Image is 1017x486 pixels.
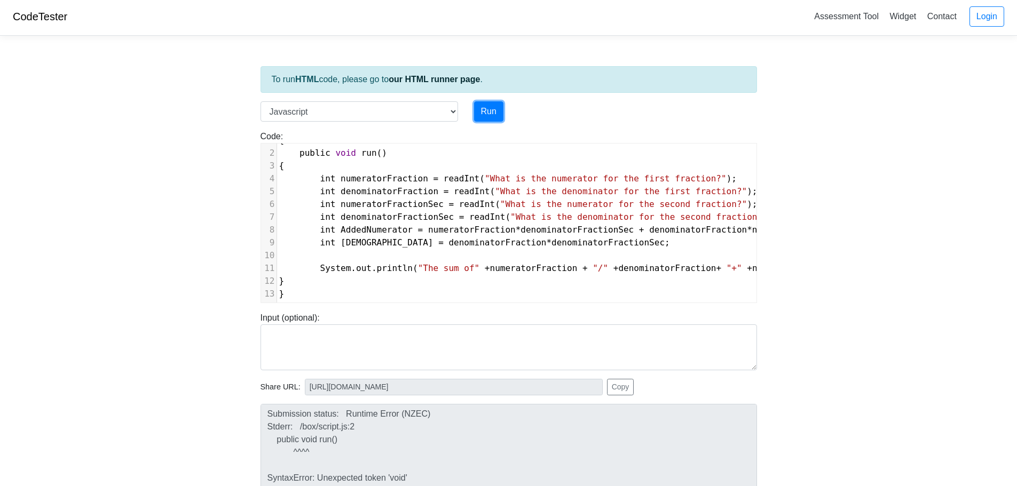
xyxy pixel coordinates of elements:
[752,263,855,273] span: numeratorFractionSec
[261,288,277,300] div: 13
[279,148,387,158] span: ()
[418,263,480,273] span: "The sum of"
[320,186,336,196] span: int
[521,225,634,235] span: denominatorFractionSec
[377,263,413,273] span: println
[389,75,480,84] a: our HTML runner page
[716,263,721,273] span: +
[444,173,479,184] span: readInt
[607,379,634,395] button: Copy
[433,173,439,184] span: =
[810,7,883,25] a: Assessment Tool
[361,148,377,158] span: run
[335,148,356,158] span: void
[320,199,336,209] span: int
[253,312,765,370] div: Input (optional):
[279,237,670,248] span: ;
[448,199,454,209] span: =
[261,160,277,172] div: 3
[341,199,444,209] span: numeratorFractionSec
[341,237,433,248] span: [DEMOGRAPHIC_DATA]
[438,237,444,248] span: =
[639,225,644,235] span: +
[261,381,301,393] span: Share URL:
[320,237,336,248] span: int
[279,289,285,299] span: }
[454,186,490,196] span: readInt
[444,186,449,196] span: =
[356,263,372,273] span: out
[885,7,920,25] a: Widget
[261,66,757,93] div: To run code, please go to .
[261,185,277,198] div: 5
[261,262,277,275] div: 11
[500,199,747,209] span: "What is the numerator for the second fraction?"
[305,379,603,395] input: No share available yet
[969,6,1004,27] a: Login
[459,212,464,222] span: =
[341,212,454,222] span: denominatorFractionSec
[261,147,277,160] div: 2
[923,7,961,25] a: Contact
[418,225,423,235] span: =
[469,212,505,222] span: readInt
[510,212,768,222] span: "What is the denominator for the second fraction?"
[428,225,516,235] span: numeratorFraction
[341,186,438,196] span: denominatorFraction
[295,75,319,84] strong: HTML
[261,198,277,211] div: 6
[495,186,747,196] span: "What is the denominator for the first fraction?"
[279,199,758,209] span: ( );
[279,186,758,196] span: ( );
[582,263,588,273] span: +
[261,211,277,224] div: 7
[341,173,428,184] span: numeratorFraction
[485,263,490,273] span: +
[279,173,737,184] span: ( );
[320,263,351,273] span: System
[261,236,277,249] div: 9
[261,249,277,262] div: 10
[253,130,765,303] div: Code:
[727,263,742,273] span: "+"
[279,276,285,286] span: }
[485,173,727,184] span: "What is the numerator for the first fraction?"
[649,225,747,235] span: denominatorFraction
[261,275,277,288] div: 12
[320,173,336,184] span: int
[261,224,277,236] div: 8
[279,225,861,235] span: ;
[13,11,67,22] a: CodeTester
[341,225,413,235] span: AddedNumerator
[299,148,330,158] span: public
[279,161,285,171] span: {
[551,237,665,248] span: denominatorFractionSec
[593,263,608,273] span: "/"
[448,237,546,248] span: denominatorFraction
[320,212,336,222] span: int
[752,225,855,235] span: numeratorFractionSec
[261,172,277,185] div: 4
[320,225,336,235] span: int
[279,212,778,222] span: ( );
[459,199,495,209] span: readInt
[613,263,619,273] span: +
[490,263,578,273] span: numeratorFraction
[747,263,752,273] span: +
[474,101,503,122] button: Run
[618,263,716,273] span: denominatorFraction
